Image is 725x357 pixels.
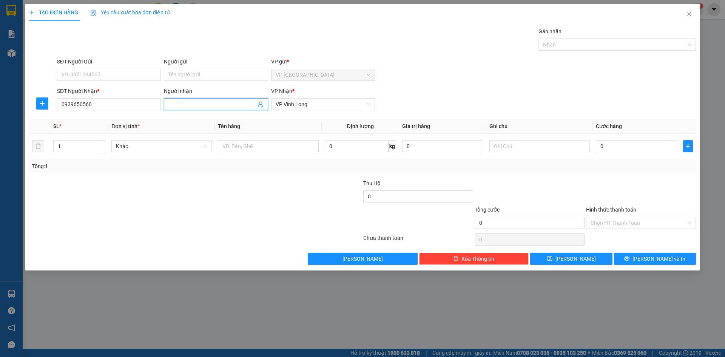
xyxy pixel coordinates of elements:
[586,207,636,213] label: Hình thức thanh toán
[402,140,483,152] input: 0
[632,255,685,263] span: [PERSON_NAME] và In
[489,140,590,152] input: Ghi Chú
[547,256,552,262] span: save
[461,255,494,263] span: Xóa Thông tin
[57,87,161,95] div: SĐT Người Nhận
[624,256,629,262] span: printer
[90,9,170,15] span: Yêu cầu xuất hóa đơn điện tử
[475,207,500,213] span: Tổng cước
[347,123,374,129] span: Định lượng
[389,140,396,152] span: kg
[419,253,529,265] button: deleteXóa Thông tin
[276,99,370,110] span: VP Vĩnh Long
[683,140,693,152] button: plus
[37,100,48,107] span: plus
[555,255,596,263] span: [PERSON_NAME]
[218,140,318,152] input: VD: Bàn, Ghế
[271,88,292,94] span: VP Nhận
[614,253,696,265] button: printer[PERSON_NAME] và In
[271,57,375,66] div: VP gửi
[276,69,370,80] span: VP Sài Gòn
[218,123,240,129] span: Tên hàng
[164,57,268,66] div: Người gửi
[538,28,561,34] label: Gán nhãn
[90,10,96,16] img: icon
[402,123,430,129] span: Giá trị hàng
[36,97,48,110] button: plus
[32,162,280,170] div: Tổng: 1
[308,253,418,265] button: [PERSON_NAME]
[32,140,44,152] button: delete
[342,255,383,263] span: [PERSON_NAME]
[111,123,140,129] span: Đơn vị tính
[57,57,161,66] div: SĐT Người Gửi
[53,123,59,129] span: SL
[453,256,458,262] span: delete
[683,143,693,149] span: plus
[596,123,622,129] span: Cước hàng
[116,141,207,152] span: Khác
[29,9,78,15] span: TẠO ĐƠN HÀNG
[363,180,381,186] span: Thu Hộ
[29,10,34,15] span: plus
[362,234,474,247] div: Chưa thanh toán
[258,101,264,107] span: user-add
[486,119,593,134] th: Ghi chú
[164,87,268,95] div: Người nhận
[686,11,692,17] span: close
[530,253,612,265] button: save[PERSON_NAME]
[679,4,700,25] button: Close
